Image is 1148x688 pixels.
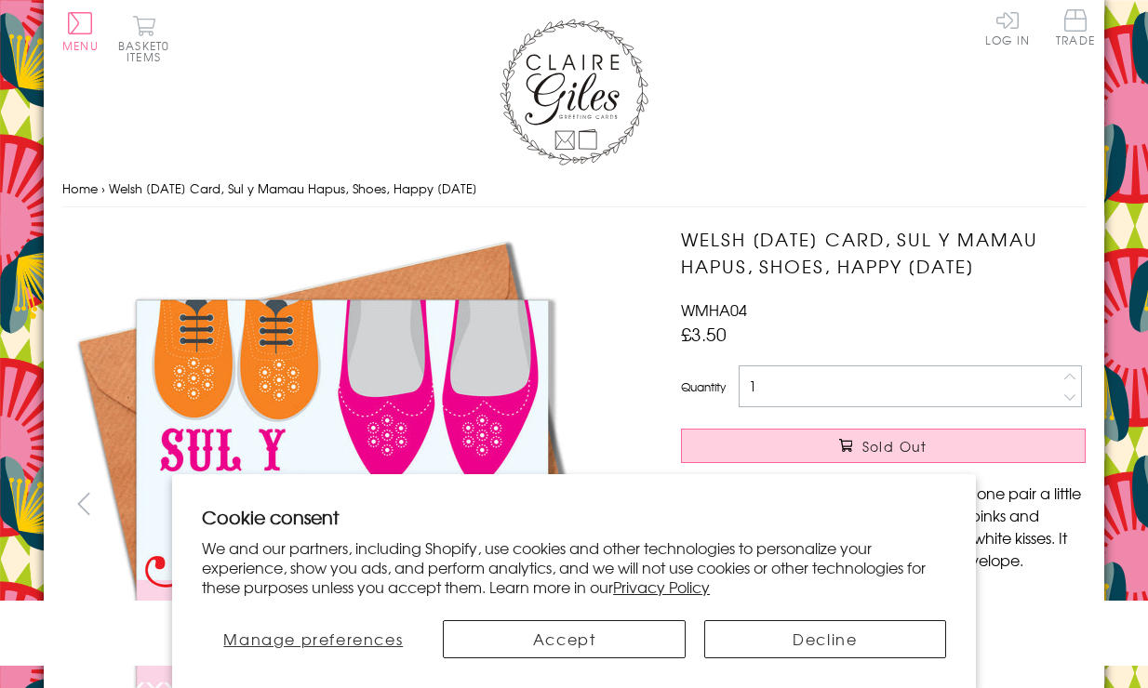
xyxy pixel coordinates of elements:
[681,298,747,321] span: WMHA04
[613,576,710,598] a: Privacy Policy
[985,9,1030,46] a: Log In
[681,226,1086,280] h1: Welsh [DATE] Card, Sul y Mamau Hapus, Shoes, Happy [DATE]
[202,538,946,596] p: We and our partners, including Shopify, use cookies and other technologies to personalize your ex...
[681,321,727,347] span: £3.50
[704,620,946,658] button: Decline
[202,620,424,658] button: Manage preferences
[681,378,726,395] label: Quantity
[1056,9,1095,49] a: Trade
[101,179,105,197] span: ›
[223,628,403,650] span: Manage preferences
[62,483,104,524] button: prev
[443,620,685,658] button: Accept
[62,12,99,51] button: Menu
[109,179,477,197] span: Welsh [DATE] Card, Sul y Mamau Hapus, Shoes, Happy [DATE]
[1056,9,1095,46] span: Trade
[118,15,169,62] button: Basket0 items
[862,437,928,456] span: Sold Out
[681,429,1086,463] button: Sold Out
[202,504,946,530] h2: Cookie consent
[62,37,99,54] span: Menu
[62,179,98,197] a: Home
[62,170,1086,208] nav: breadcrumbs
[127,37,169,65] span: 0 items
[500,19,648,165] img: Claire Giles Greetings Cards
